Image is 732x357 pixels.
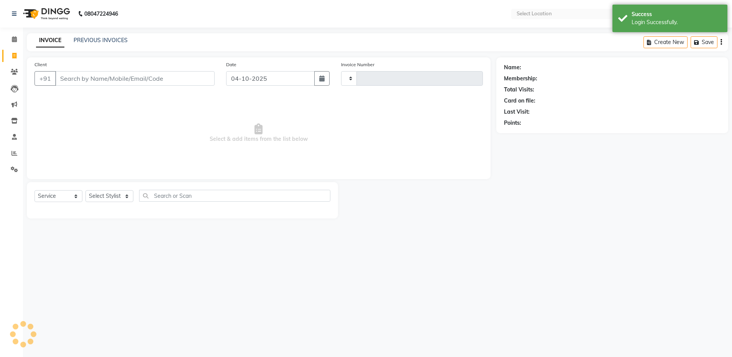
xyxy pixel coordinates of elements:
label: Client [34,61,47,68]
a: PREVIOUS INVOICES [74,37,128,44]
div: Name: [504,64,521,72]
div: Points: [504,119,521,127]
div: Membership: [504,75,537,83]
div: Total Visits: [504,86,534,94]
a: INVOICE [36,34,64,47]
b: 08047224946 [84,3,118,24]
label: Invoice Number [341,61,374,68]
button: Create New [643,36,688,48]
button: +91 [34,71,56,86]
div: Select Location [517,10,552,18]
button: Save [691,36,717,48]
input: Search by Name/Mobile/Email/Code [55,71,215,86]
input: Search or Scan [139,190,330,202]
div: Login Successfully. [632,18,722,26]
img: logo [20,3,72,24]
div: Success [632,10,722,18]
div: Card on file: [504,97,535,105]
div: Last Visit: [504,108,530,116]
label: Date [226,61,236,68]
span: Select & add items from the list below [34,95,483,171]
